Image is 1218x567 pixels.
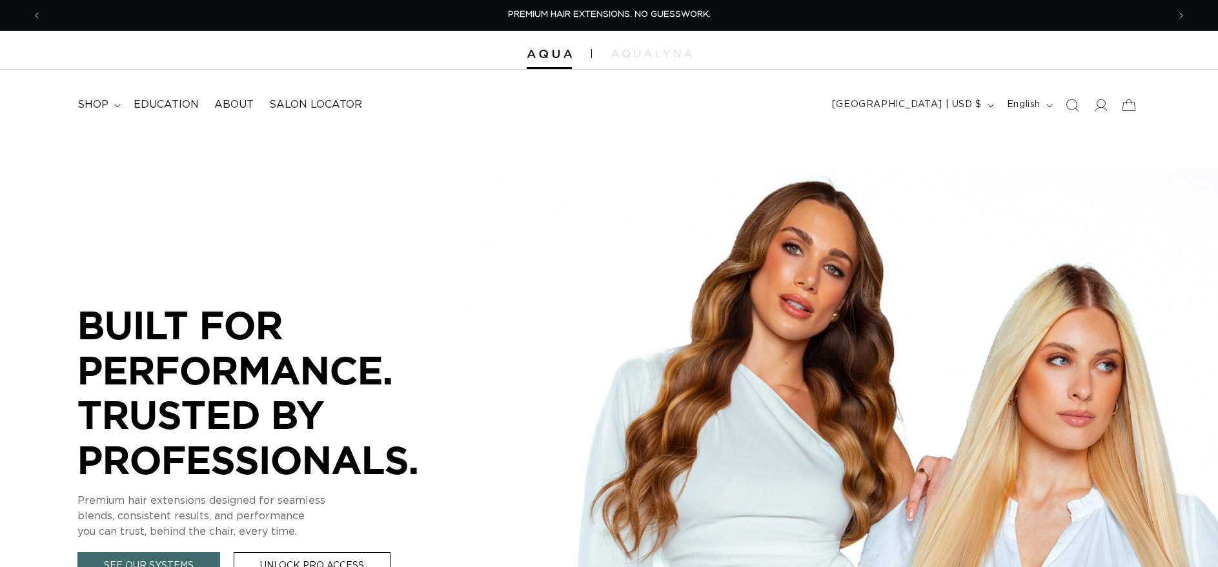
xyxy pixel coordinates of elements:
a: About [207,90,261,119]
summary: Search [1058,91,1086,119]
img: Aqua Hair Extensions [527,50,572,59]
button: Next announcement [1167,3,1195,28]
span: Salon Locator [269,98,362,112]
span: shop [77,98,108,112]
summary: shop [70,90,126,119]
a: Salon Locator [261,90,370,119]
span: Education [134,98,199,112]
a: Education [126,90,207,119]
span: English [1007,98,1040,112]
button: Previous announcement [23,3,51,28]
span: [GEOGRAPHIC_DATA] | USD $ [832,98,982,112]
span: PREMIUM HAIR EXTENSIONS. NO GUESSWORK. [508,10,711,19]
p: Premium hair extensions designed for seamless blends, consistent results, and performance you can... [77,493,465,539]
button: English [999,93,1058,117]
button: [GEOGRAPHIC_DATA] | USD $ [824,93,999,117]
span: About [214,98,254,112]
p: BUILT FOR PERFORMANCE. TRUSTED BY PROFESSIONALS. [77,303,465,482]
img: aqualyna.com [611,50,692,57]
